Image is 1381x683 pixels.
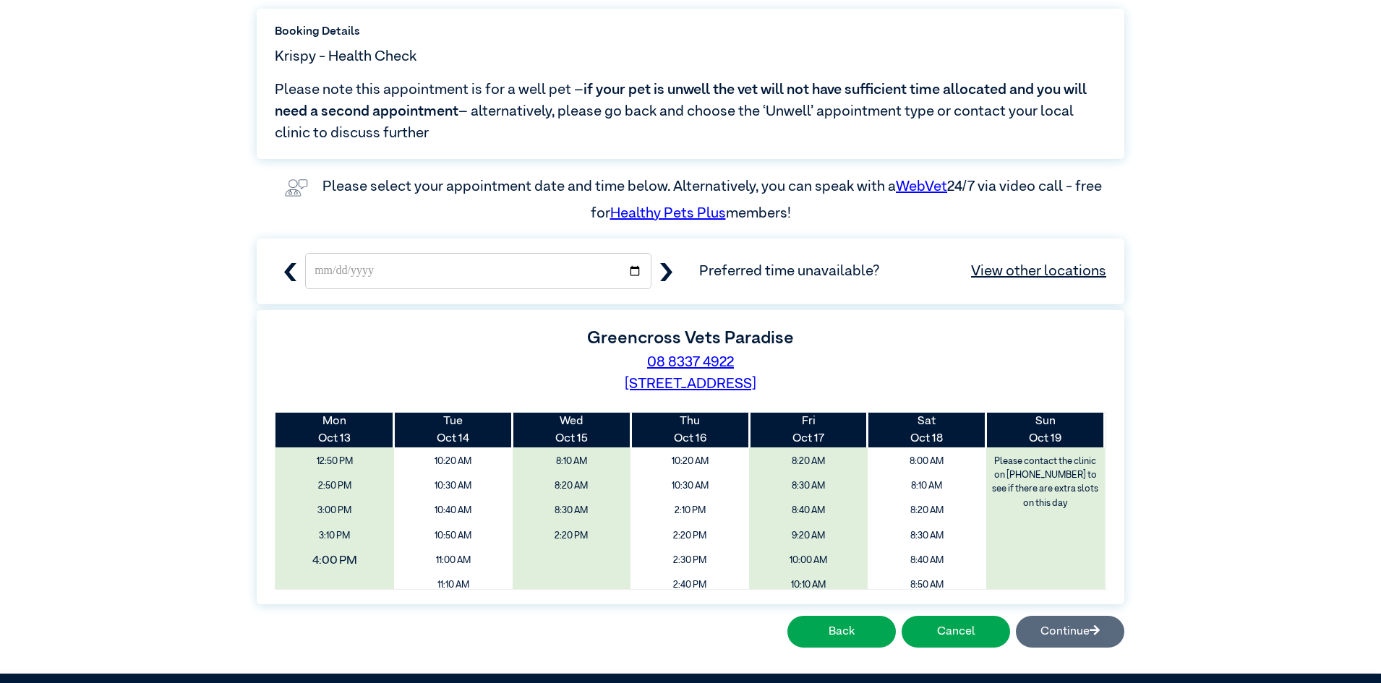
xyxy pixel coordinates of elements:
[749,413,868,447] th: Oct 17
[787,616,896,648] button: Back
[873,500,981,521] span: 8:20 AM
[281,525,389,546] span: 3:10 PM
[873,575,981,596] span: 8:50 AM
[275,23,1106,40] label: Booking Details
[279,173,314,202] img: vet
[873,525,981,546] span: 8:30 AM
[281,500,389,521] span: 3:00 PM
[636,476,744,497] span: 10:30 AM
[399,500,508,521] span: 10:40 AM
[873,451,981,472] span: 8:00 AM
[610,206,726,220] a: Healthy Pets Plus
[988,451,1103,514] label: Please contact the clinic on [PHONE_NUMBER] to see if there are extra slots on this day
[971,260,1106,282] a: View other locations
[399,550,508,571] span: 11:00 AM
[275,82,1087,119] span: if your pet is unwell the vet will not have sufficient time allocated and you will need a second ...
[754,575,863,596] span: 10:10 AM
[513,413,631,447] th: Oct 15
[873,550,981,571] span: 8:40 AM
[399,575,508,596] span: 11:10 AM
[399,451,508,472] span: 10:20 AM
[281,451,389,472] span: 12:50 PM
[636,550,744,571] span: 2:30 PM
[636,525,744,546] span: 2:20 PM
[518,476,626,497] span: 8:20 AM
[699,260,1106,282] span: Preferred time unavailable?
[630,413,749,447] th: Oct 16
[986,413,1105,447] th: Oct 19
[518,451,626,472] span: 8:10 AM
[636,451,744,472] span: 10:20 AM
[754,476,863,497] span: 8:30 AM
[399,525,508,546] span: 10:50 AM
[754,500,863,521] span: 8:40 AM
[868,413,986,447] th: Oct 18
[275,413,394,447] th: Oct 13
[873,476,981,497] span: 8:10 AM
[518,500,626,521] span: 8:30 AM
[754,451,863,472] span: 8:20 AM
[896,179,947,194] a: WebVet
[587,330,794,347] label: Greencross Vets Paradise
[518,525,626,546] span: 2:20 PM
[322,179,1105,220] label: Please select your appointment date and time below. Alternatively, you can speak with a 24/7 via ...
[636,575,744,596] span: 2:40 PM
[625,377,756,391] a: [STREET_ADDRESS]
[902,616,1010,648] button: Cancel
[754,550,863,571] span: 10:00 AM
[636,500,744,521] span: 2:10 PM
[281,476,389,497] span: 2:50 PM
[275,46,416,67] span: Krispy - Health Check
[647,355,734,369] a: 08 8337 4922
[275,79,1106,144] span: Please note this appointment is for a well pet – – alternatively, please go back and choose the ‘...
[754,525,863,546] span: 9:20 AM
[399,476,508,497] span: 10:30 AM
[394,413,513,447] th: Oct 14
[265,546,406,574] span: 4:00 PM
